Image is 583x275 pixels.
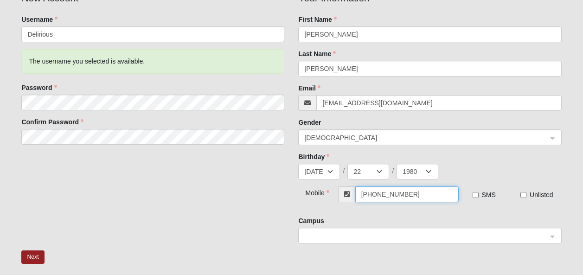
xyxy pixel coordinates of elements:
[530,191,553,198] span: Unlisted
[298,83,320,93] label: Email
[298,152,329,161] label: Birthday
[392,166,394,175] span: /
[343,166,345,175] span: /
[21,117,83,127] label: Confirm Password
[21,83,57,92] label: Password
[298,49,336,58] label: Last Name
[298,15,336,24] label: First Name
[520,192,526,198] input: Unlisted
[298,186,320,198] div: Mobile
[473,192,479,198] input: SMS
[298,216,324,225] label: Campus
[304,133,547,143] span: Male
[298,118,321,127] label: Gender
[21,250,44,264] button: Next
[21,49,284,74] div: The username you selected is available.
[482,191,496,198] span: SMS
[21,15,58,24] label: Username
